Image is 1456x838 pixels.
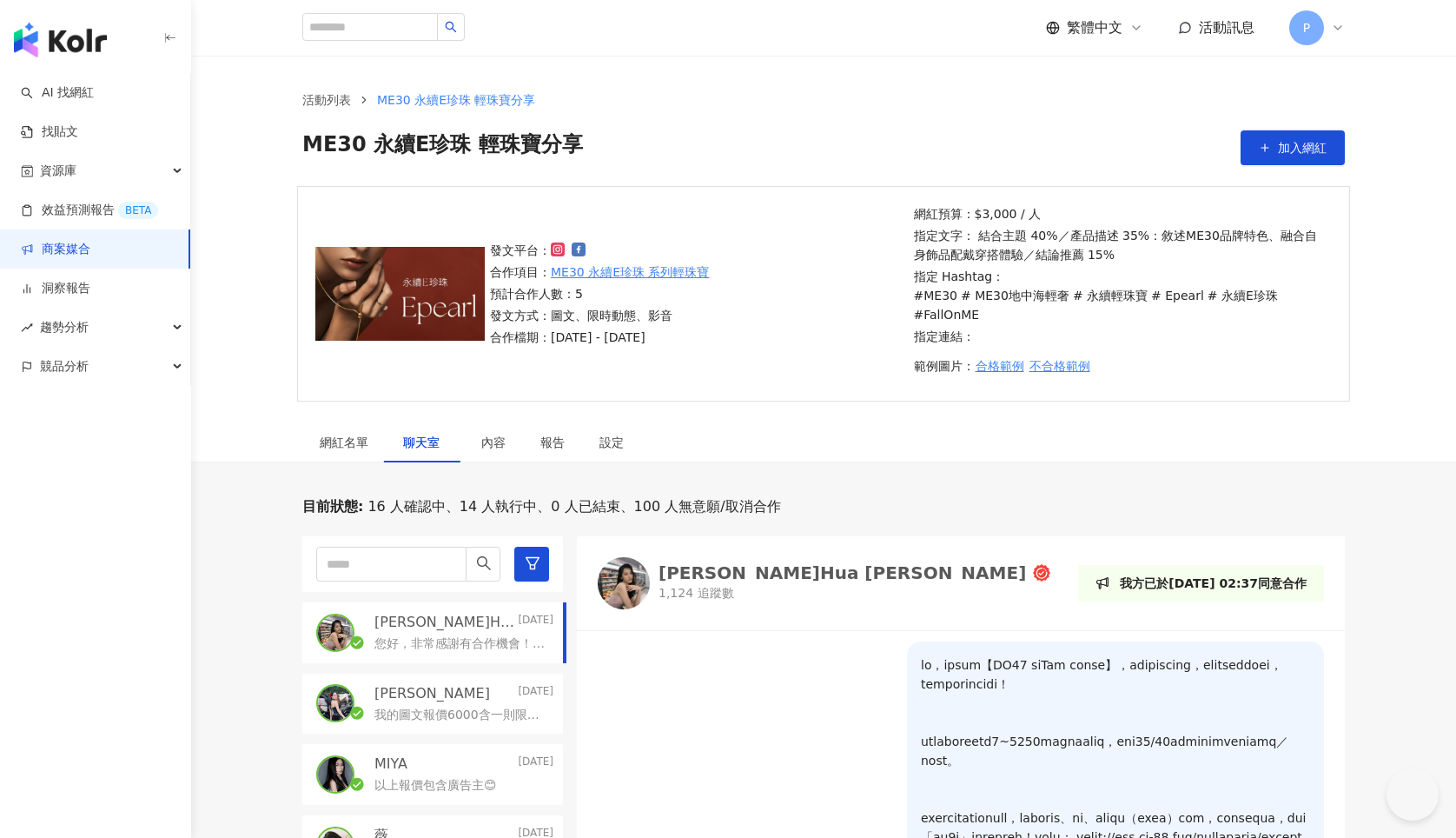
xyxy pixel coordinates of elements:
p: 合作項目： [490,263,710,282]
p: 1,124 追蹤數 [659,585,1050,602]
span: 16 人確認中、14 人執行中、0 人已結束、100 人無意願/取消合作 [363,497,780,516]
p: # Epearl [1151,286,1204,305]
span: 繁體中文 [1067,18,1122,37]
a: 商案媒合 [21,241,90,258]
p: 合作檔期：[DATE] - [DATE] [490,328,710,347]
span: 聊天室 [403,436,447,449]
span: 合格範例 [976,359,1024,373]
p: #FallOnME [914,305,980,324]
span: P [1303,18,1310,37]
button: 不合格範例 [1029,349,1091,383]
p: [PERSON_NAME] [374,684,490,703]
span: ME30 永續E珍珠 輕珠寶分享 [302,130,583,165]
a: ME30 永續E珍珠 系列輕珠寶 [551,263,710,282]
a: 活動列表 [299,90,354,110]
span: 趨勢分析 [40,308,89,347]
p: 指定文字： 結合主題 40%／產品描述 35%：敘述ME30品牌特色、融合自身飾品配戴穿搭體驗／結論推薦 15% [914,226,1327,264]
p: [DATE] [518,613,553,632]
p: 發文方式：圖文、限時動態、影音 [490,306,710,325]
p: [PERSON_NAME]Hua [PERSON_NAME] [374,613,514,632]
p: 我的圖文報價6000含一則限動 圖文廣告授權一年 挑選的品項 [URL][DOMAIN_NAME] [URL][DOMAIN_NAME] [374,707,546,724]
span: search [445,21,457,33]
img: logo [14,23,107,57]
p: 發文平台： [490,241,710,260]
img: KOL Avatar [318,686,353,721]
button: 合格範例 [975,349,1025,383]
p: MIYA [374,755,407,774]
p: #ME30 [914,286,957,305]
p: 預計合作人數：5 [490,284,710,303]
iframe: Help Scout Beacon - Open [1387,768,1439,821]
span: search [476,555,492,571]
span: 不合格範例 [1029,359,1090,373]
span: 加入網紅 [1278,141,1327,155]
p: # 永續輕珠寶 [1073,286,1148,305]
div: [PERSON_NAME]Hua [PERSON_NAME] [659,564,1026,582]
img: KOL Avatar [598,557,650,609]
p: 以上報價包含廣告主😊 [374,777,497,795]
span: ME30 永續E珍珠 輕珠寶分享 [377,93,536,107]
span: 活動訊息 [1199,19,1254,36]
a: 洞察報告 [21,280,90,297]
p: 您好，非常感謝有合作機會！ 下面是我的IG貼文與reel報價細節： - Ig 貼文post（10張圖） ・廣告主授權+品牌授權再製行銷 1 個月> $3,000(不含稅) ・廣告主授權+品牌授權... [374,635,546,653]
p: 指定 Hashtag： [914,267,1327,324]
img: KOL Avatar [318,615,353,650]
p: [DATE] [518,755,553,774]
img: ME30 永續E珍珠 系列輕珠寶 [315,247,485,341]
p: 網紅預算：$3,000 / 人 [914,204,1327,223]
p: 指定連結： [914,327,1327,346]
span: 競品分析 [40,347,89,386]
div: 內容 [481,433,506,452]
a: 效益預測報告BETA [21,202,158,219]
p: [DATE] [518,684,553,703]
a: searchAI 找網紅 [21,84,94,102]
img: KOL Avatar [318,757,353,792]
p: 範例圖片： [914,349,1327,383]
p: 目前狀態 : [302,497,363,516]
p: # 永續E珍珠 [1208,286,1278,305]
div: 設定 [599,433,624,452]
span: filter [525,555,540,571]
span: 資源庫 [40,151,76,190]
div: 報告 [540,433,565,452]
a: 找貼文 [21,123,78,141]
p: 我方已於[DATE] 02:37同意合作 [1120,574,1307,593]
button: 加入網紅 [1241,130,1345,165]
p: # ME30地中海輕奢 [961,286,1069,305]
div: 網紅名單 [320,433,368,452]
span: rise [21,322,33,334]
a: KOL Avatar[PERSON_NAME]Hua [PERSON_NAME]1,124 追蹤數 [598,557,1050,609]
